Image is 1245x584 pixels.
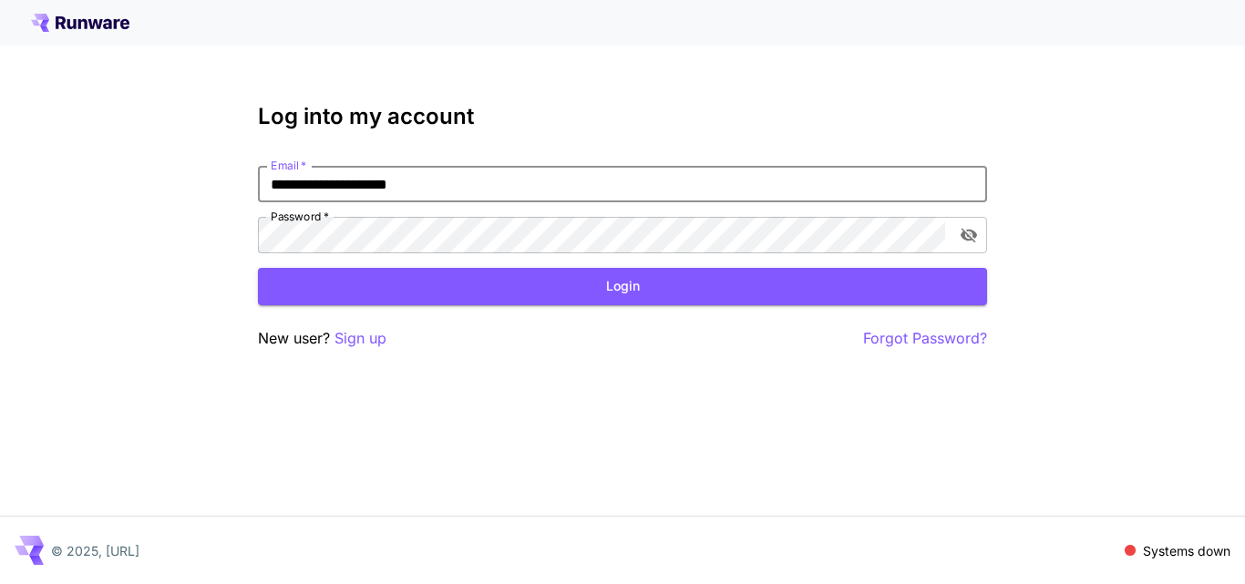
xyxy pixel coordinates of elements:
[1143,541,1230,560] p: Systems down
[258,327,386,350] p: New user?
[952,219,985,251] button: toggle password visibility
[863,327,987,350] button: Forgot Password?
[258,104,987,129] h3: Log into my account
[51,541,139,560] p: © 2025, [URL]
[271,158,306,173] label: Email
[334,327,386,350] button: Sign up
[258,268,987,305] button: Login
[271,209,329,224] label: Password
